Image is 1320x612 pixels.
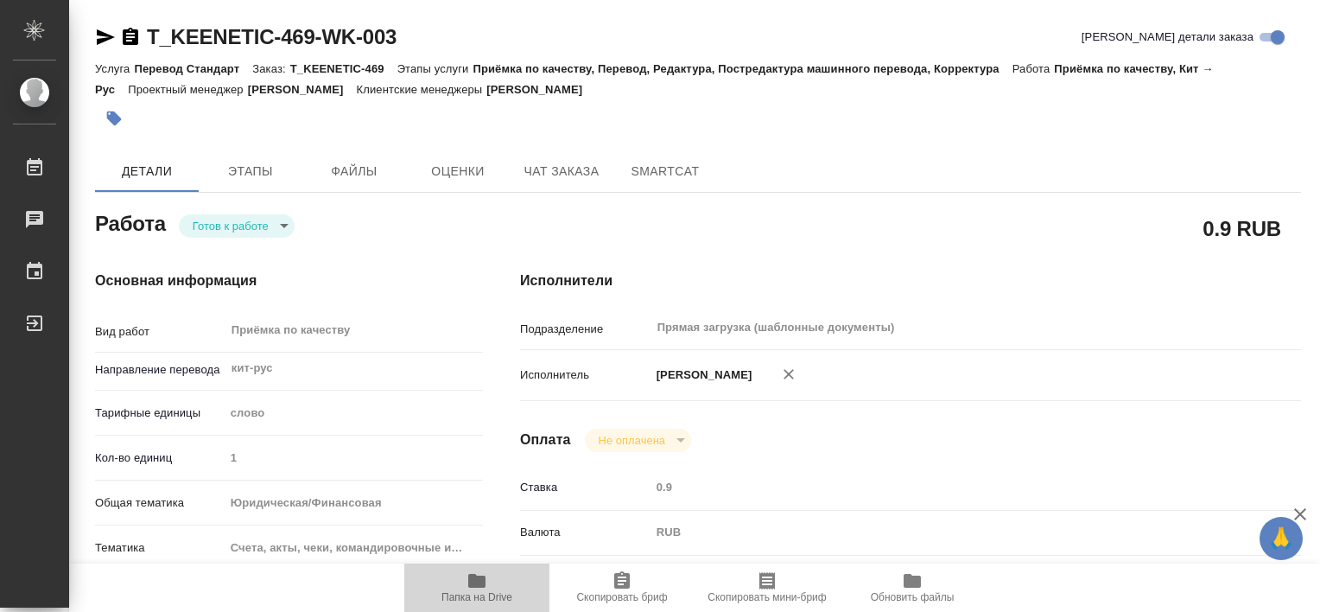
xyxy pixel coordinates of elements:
button: Добавить тэг [95,99,133,137]
button: Готов к работе [187,219,274,233]
p: Валюта [520,524,650,541]
span: Файлы [313,161,396,182]
div: Счета, акты, чеки, командировочные и таможенные документы [225,533,484,563]
span: Папка на Drive [441,591,512,603]
div: Готов к работе [585,429,691,452]
button: Скопировать бриф [549,564,695,612]
button: Скопировать ссылку [120,27,141,48]
div: Готов к работе [179,214,295,238]
button: Обновить файлы [840,564,985,612]
h4: Исполнители [520,271,1301,291]
p: Вид работ [95,323,225,341]
div: RUB [650,518,1236,547]
p: Направление перевода [95,361,225,379]
p: Подразделение [520,321,650,338]
p: Тарифные единицы [95,405,225,422]
p: Заказ: [252,62,289,75]
span: [PERSON_NAME] детали заказа [1082,29,1253,46]
h4: Оплата [520,430,571,450]
a: T_KEENETIC-469-WK-003 [147,25,397,48]
span: Скопировать бриф [576,591,667,603]
p: Проектный менеджер [128,83,247,96]
div: слово [225,398,484,428]
span: Чат заказа [520,161,603,182]
p: Общая тематика [95,494,225,512]
p: Этапы услуги [397,62,473,75]
p: [PERSON_NAME] [486,83,595,96]
input: Пустое поле [225,445,484,470]
input: Пустое поле [650,475,1236,500]
span: Этапы [209,161,292,182]
p: Приёмка по качеству, Перевод, Редактура, Постредактура машинного перевода, Корректура [473,62,1012,75]
p: [PERSON_NAME] [650,367,752,384]
button: Удалить исполнителя [770,355,808,393]
p: Перевод Стандарт [134,62,252,75]
p: Ставка [520,479,650,496]
p: Услуга [95,62,134,75]
p: Клиентские менеджеры [357,83,487,96]
p: Тематика [95,539,225,557]
p: Исполнитель [520,367,650,384]
button: Скопировать мини-бриф [695,564,840,612]
span: Скопировать мини-бриф [708,591,826,603]
button: Не оплачена [593,433,670,448]
h2: Работа [95,207,166,238]
button: 🙏 [1260,517,1303,560]
button: Скопировать ссылку для ЯМессенджера [95,27,116,48]
p: Кол-во единиц [95,449,225,467]
span: Детали [105,161,188,182]
h2: 0.9 RUB [1203,214,1281,243]
span: Оценки [416,161,499,182]
p: Работа [1012,62,1055,75]
p: T_KEENETIC-469 [290,62,397,75]
span: SmartCat [624,161,707,182]
p: [PERSON_NAME] [248,83,357,96]
div: Юридическая/Финансовая [225,488,484,518]
span: Обновить файлы [871,591,955,603]
button: Папка на Drive [404,564,549,612]
h4: Основная информация [95,271,451,291]
span: 🙏 [1266,520,1296,557]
